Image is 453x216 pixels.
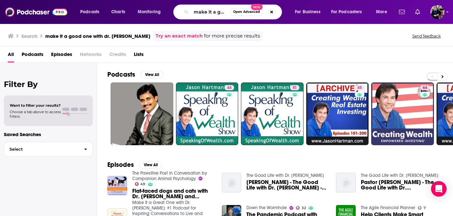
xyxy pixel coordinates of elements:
[423,85,427,91] span: 64
[132,170,207,181] a: The Pawsitive Post in Conversation by Companion Animal Psychology
[4,131,93,137] p: Saved Searches
[176,82,239,145] a: 44
[134,49,144,62] a: Lists
[430,5,445,19] span: Logged in as ndewey
[132,188,214,199] a: Flat-faced dogs and cats with Dr. Dan O'Neill and Dr. Rowena Packer
[418,206,426,210] a: 7
[372,7,395,17] button: open menu
[295,7,320,16] span: For Business
[4,80,93,89] h2: Filter By
[376,7,387,16] span: More
[140,183,145,186] span: 49
[107,7,129,17] a: Charts
[410,33,443,39] button: Send feedback
[413,6,423,17] a: Show notifications dropdown
[191,7,230,17] input: Search podcasts, credits, & more...
[107,161,134,169] h2: Episodes
[290,85,299,90] a: 51
[331,7,362,16] span: For Podcasters
[156,32,203,40] a: Try an exact match
[251,4,263,10] span: New
[371,82,434,145] a: 64
[21,33,38,39] h3: Search
[8,49,14,62] a: All
[133,7,169,17] button: open menu
[246,179,328,190] span: [PERSON_NAME] - The Good Life with Dr. [PERSON_NAME] - "Elevate New England"
[246,173,324,178] a: The Good Life with Dr. Danny
[293,85,297,91] span: 51
[296,206,306,210] a: 32
[107,161,162,169] a: EpisodesView All
[361,173,438,178] a: The Good Life with Dr. Danny
[327,7,372,17] button: open menu
[233,10,260,14] span: Open Advanced
[107,70,135,79] h2: Podcasts
[179,5,288,19] div: Search podcasts, credits, & more...
[361,179,443,190] span: Pastor [PERSON_NAME] - The Good Life with Dr. [PERSON_NAME] "Why Give Yourself?"
[204,32,260,40] span: for more precise results
[4,147,79,151] span: Select
[10,103,61,108] span: Want to filter your results?
[80,7,99,16] span: Podcasts
[139,161,162,169] button: View All
[227,85,232,91] span: 44
[357,85,362,91] span: 45
[132,188,214,199] span: Flat-faced dogs and cats with Dr. [PERSON_NAME] and [PERSON_NAME]
[224,85,234,90] a: 44
[302,207,306,210] span: 32
[241,82,304,145] a: 51
[246,205,287,211] a: Down the Wormhole
[424,207,426,210] span: 7
[5,6,67,18] img: Podchaser - Follow, Share and Rate Podcasts
[138,7,161,16] span: Monitoring
[430,5,445,19] button: Show profile menu
[80,49,102,62] span: Networks
[361,205,415,211] a: The Agile Financial Planner
[4,142,93,157] button: Select
[45,33,150,39] h3: make it a good one with dr. [PERSON_NAME]
[431,181,447,197] div: Open Intercom Messenger
[107,70,164,79] a: PodcastsView All
[420,85,430,90] a: 64
[230,8,263,16] button: Open AdvancedNew
[246,179,328,190] a: Jim Pocock - The Good Life with Dr. Danny - "Elevate New England"
[355,85,364,90] a: 45
[430,5,445,19] img: User Profile
[107,176,127,196] img: Flat-faced dogs and cats with Dr. Dan O'Neill and Dr. Rowena Packer
[290,7,329,17] button: open menu
[109,49,126,62] span: Credits
[140,71,164,79] button: View All
[222,173,242,192] img: Jim Pocock - The Good Life with Dr. Danny - "Elevate New England"
[22,49,43,62] a: Podcasts
[10,110,61,119] span: Choose a tab above to access filters.
[135,182,146,186] a: 49
[336,173,356,192] img: Pastor Travis Vaclavik - The Good Life with Dr. Danny "Why Give Yourself?"
[306,82,369,145] a: 45
[111,7,125,16] span: Charts
[396,6,407,17] a: Show notifications dropdown
[76,7,108,17] button: open menu
[361,179,443,190] a: Pastor Travis Vaclavik - The Good Life with Dr. Danny "Why Give Yourself?"
[51,49,72,62] a: Episodes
